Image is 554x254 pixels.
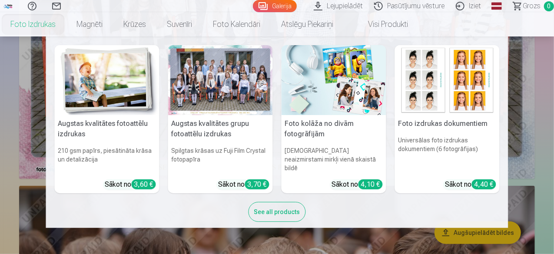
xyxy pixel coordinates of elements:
h5: Augstas kvalitātes grupu fotoattēlu izdrukas [168,115,273,143]
h6: Universālas foto izdrukas dokumentiem (6 fotogrāfijas) [395,132,500,176]
a: Augstas kvalitātes fotoattēlu izdrukasAugstas kvalitātes fotoattēlu izdrukas210 gsm papīrs, piesā... [55,45,159,193]
div: 3,60 € [132,179,156,189]
h6: 210 gsm papīrs, piesātināta krāsa un detalizācija [55,143,159,176]
img: Foto kolāža no divām fotogrāfijām [282,45,386,115]
h5: Foto izdrukas dokumentiem [395,115,500,132]
div: Sākot no [445,179,496,190]
a: Magnēti [66,12,113,36]
a: See all products [249,207,306,216]
a: Krūzes [113,12,156,36]
a: Foto izdrukas dokumentiemFoto izdrukas dokumentiemUniversālas foto izdrukas dokumentiem (6 fotogr... [395,45,500,193]
img: /fa3 [3,3,13,9]
h5: Augstas kvalitātes fotoattēlu izdrukas [55,115,159,143]
a: Foto kolāža no divām fotogrāfijāmFoto kolāža no divām fotogrāfijām[DEMOGRAPHIC_DATA] neaizmirstam... [282,45,386,193]
img: Augstas kvalitātes fotoattēlu izdrukas [55,45,159,115]
img: Foto izdrukas dokumentiem [395,45,500,115]
a: Suvenīri [156,12,202,36]
h6: [DEMOGRAPHIC_DATA] neaizmirstami mirkļi vienā skaistā bildē [282,143,386,176]
div: 4,40 € [472,179,496,189]
div: 4,10 € [358,179,383,189]
h5: Foto kolāža no divām fotogrāfijām [282,115,386,143]
span: 0 [544,1,554,11]
div: Sākot no [105,179,156,190]
a: Atslēgu piekariņi [271,12,344,36]
a: Visi produkti [344,12,418,36]
a: Foto kalendāri [202,12,271,36]
div: Sākot no [332,179,383,190]
h6: Spilgtas krāsas uz Fuji Film Crystal fotopapīra [168,143,273,176]
div: Sākot no [219,179,269,190]
span: Grozs [523,1,541,11]
div: 3,70 € [245,179,269,189]
div: See all products [249,202,306,222]
a: Augstas kvalitātes grupu fotoattēlu izdrukasSpilgtas krāsas uz Fuji Film Crystal fotopapīraSākot ... [168,45,273,193]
